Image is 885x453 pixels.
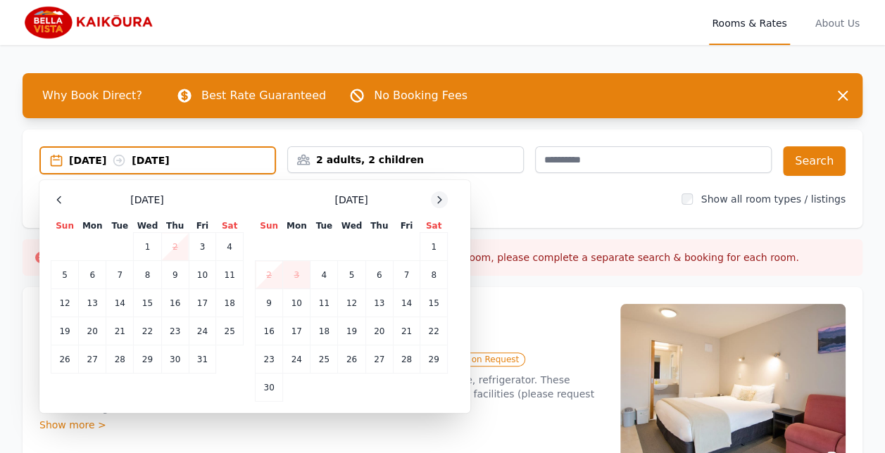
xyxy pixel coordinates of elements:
[216,289,244,317] td: 18
[393,261,420,289] td: 7
[256,261,283,289] td: 2
[106,345,134,374] td: 28
[39,418,603,432] div: Show more >
[256,289,283,317] td: 9
[256,317,283,345] td: 16
[216,317,244,345] td: 25
[288,153,523,167] div: 2 adults, 2 children
[256,374,283,402] td: 30
[189,219,215,233] th: Fri
[420,317,448,345] td: 22
[106,219,134,233] th: Tue
[161,233,189,261] td: 2
[256,345,283,374] td: 23
[283,261,310,289] td: 3
[189,233,215,261] td: 3
[161,219,189,233] th: Thu
[51,345,79,374] td: 26
[161,289,189,317] td: 16
[106,289,134,317] td: 14
[161,345,189,374] td: 30
[161,317,189,345] td: 23
[420,219,448,233] th: Sat
[79,261,106,289] td: 6
[365,345,393,374] td: 27
[365,219,393,233] th: Thu
[283,317,310,345] td: 17
[374,87,467,104] p: No Booking Fees
[338,289,365,317] td: 12
[201,87,326,104] p: Best Rate Guaranteed
[189,289,215,317] td: 17
[283,219,310,233] th: Mon
[69,153,275,167] div: [DATE] [DATE]
[51,317,79,345] td: 19
[189,345,215,374] td: 31
[130,193,163,207] span: [DATE]
[51,289,79,317] td: 12
[79,345,106,374] td: 27
[134,317,161,345] td: 22
[216,261,244,289] td: 11
[334,193,368,207] span: [DATE]
[189,261,215,289] td: 10
[134,289,161,317] td: 15
[420,233,448,261] td: 1
[393,289,420,317] td: 14
[134,261,161,289] td: 8
[23,6,158,39] img: Bella Vista Kaikoura
[420,345,448,374] td: 29
[283,345,310,374] td: 24
[256,219,283,233] th: Sun
[338,317,365,345] td: 19
[393,219,420,233] th: Fri
[134,345,161,374] td: 29
[310,289,338,317] td: 11
[134,219,161,233] th: Wed
[393,345,420,374] td: 28
[134,233,161,261] td: 1
[420,289,448,317] td: 15
[338,345,365,374] td: 26
[338,219,365,233] th: Wed
[701,193,846,205] label: Show all room types / listings
[216,219,244,233] th: Sat
[365,261,393,289] td: 6
[310,345,338,374] td: 25
[79,289,106,317] td: 13
[420,261,448,289] td: 8
[310,219,338,233] th: Tue
[106,261,134,289] td: 7
[189,317,215,345] td: 24
[106,317,134,345] td: 21
[338,261,365,289] td: 5
[365,317,393,345] td: 20
[79,219,106,233] th: Mon
[161,261,189,289] td: 9
[31,82,153,110] span: Why Book Direct?
[51,261,79,289] td: 5
[51,219,79,233] th: Sun
[216,233,244,261] td: 4
[310,317,338,345] td: 18
[310,261,338,289] td: 4
[783,146,846,176] button: Search
[283,289,310,317] td: 10
[393,317,420,345] td: 21
[365,289,393,317] td: 13
[79,317,106,345] td: 20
